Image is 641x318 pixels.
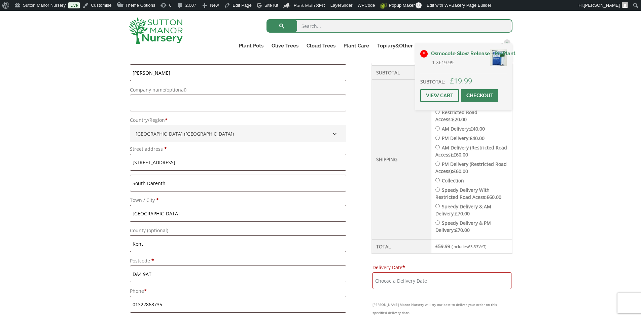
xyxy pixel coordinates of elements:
label: Town / City [130,196,346,205]
bdi: 19.99 [450,76,472,85]
span: £ [450,76,454,85]
span: £ [468,244,470,249]
span: £ [435,243,438,249]
bdi: 59.99 [435,243,450,249]
label: Speedy Delivery & PM Delivery: [435,220,491,233]
label: AM Delivery: [442,126,485,132]
a: Contact [468,41,495,50]
abbr: required [402,264,405,271]
label: County [130,226,346,235]
input: Choose a Delivery Date [372,272,511,289]
a: Checkout [461,89,498,102]
bdi: 70.00 [455,210,470,217]
label: Delivery Date [372,263,511,272]
bdi: 60.00 [487,194,501,200]
span: £ [453,151,456,158]
label: Company name [130,85,346,95]
label: Speedy Delivery With Restricted Road Acess: [435,187,501,200]
span: £ [452,116,455,122]
a: Topiary&Other [373,41,417,50]
label: Phone [130,286,346,296]
span: £ [487,194,489,200]
a: Osmocote Slow Release - PrePlant [427,48,507,59]
a: About [417,41,440,50]
img: logo [129,17,183,44]
input: House number and street name [130,154,346,171]
label: Collection [442,177,464,184]
a: Plant Pots [235,41,268,50]
th: Shipping [372,79,431,239]
span: £ [470,126,473,132]
th: Subtotal [372,66,431,79]
span: United Kingdom (UK) [133,128,343,139]
bdi: 60.00 [453,151,468,158]
strong: Subtotal: [420,78,445,85]
a: Cloud Trees [302,41,340,50]
span: £ [453,168,456,174]
span: (optional) [165,86,186,93]
span: £ [439,59,441,66]
small: [PERSON_NAME] Manor Nursery will try our best to deliver your order on this specified delivery date. [372,301,511,317]
label: Restricted Road Access: [435,109,477,122]
a: Olive Trees [268,41,302,50]
span: 0 [416,2,422,8]
bdi: 70.00 [455,227,470,233]
span: Rank Math SEO [294,3,325,8]
span: [PERSON_NAME] [584,3,620,8]
a: Delivery [440,41,468,50]
bdi: 20.00 [452,116,467,122]
label: Country/Region [130,115,346,125]
label: AM Delivery (Restricted Road Access): [435,144,507,158]
a: Remove Osmocote Slow Release - PrePlant from basket [420,50,428,58]
img: Osmocote Slow Release - PrePlant [490,49,507,66]
a: View cart [420,89,459,102]
label: PM Delivery (Restricted Road Access): [435,161,507,174]
bdi: 19.99 [439,59,454,66]
span: 1 [504,39,510,46]
label: Postcode [130,256,346,266]
label: PM Delivery: [442,135,485,141]
bdi: 40.00 [470,135,485,141]
bdi: 40.00 [470,126,485,132]
span: Country/Region [130,125,346,142]
span: £ [470,135,472,141]
input: Search... [266,19,512,33]
bdi: 60.00 [453,168,468,174]
a: Live [68,2,80,8]
th: Total [372,239,431,253]
span: 1 × [432,59,454,67]
span: (optional) [147,227,168,234]
span: £ [455,210,458,217]
span: Site Kit [264,3,278,8]
label: Street address [130,144,346,154]
a: Plant Care [340,41,373,50]
a: 1 [495,41,512,50]
span: £ [455,227,458,233]
input: Apartment, suite, unit, etc. (optional) [130,175,346,191]
label: Speedy Delivery & AM Delivery: [435,203,491,217]
span: 3.33 [468,244,478,249]
small: (includes VAT) [452,244,486,249]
